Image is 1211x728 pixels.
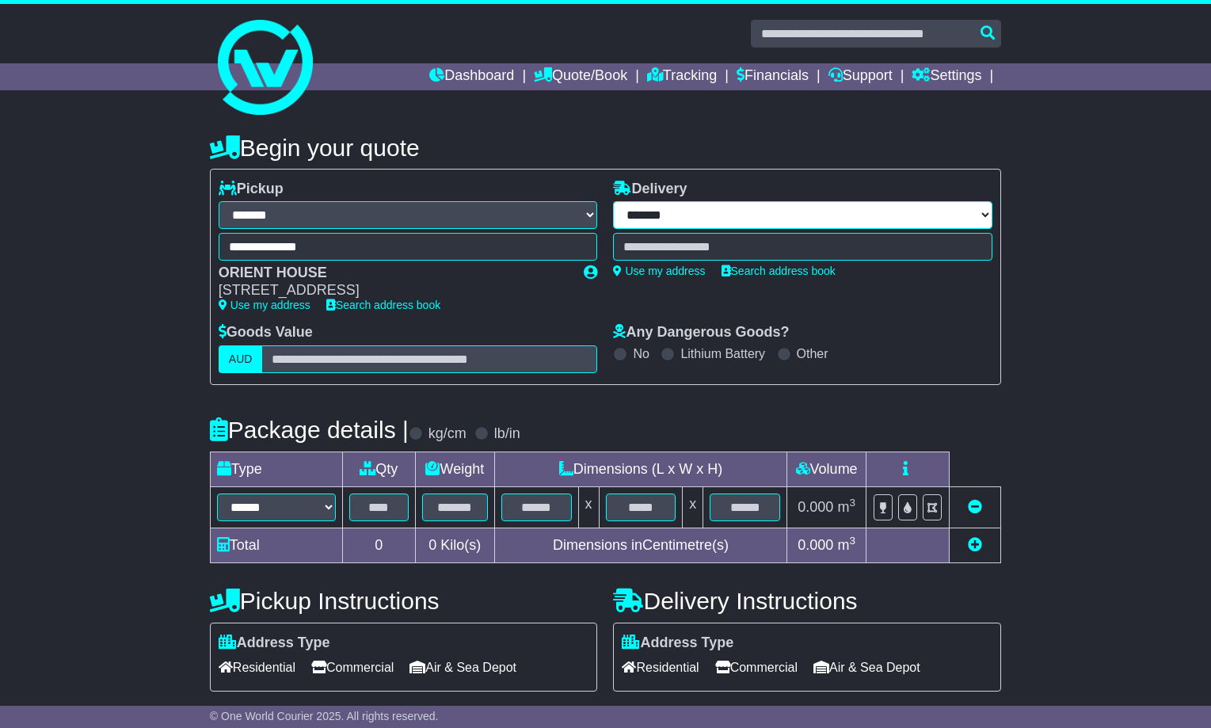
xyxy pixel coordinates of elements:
a: Search address book [722,265,836,277]
td: Qty [342,452,415,486]
a: Use my address [613,265,705,277]
label: No [633,346,649,361]
span: 0.000 [798,537,833,553]
label: Lithium Battery [680,346,765,361]
h4: Pickup Instructions [210,588,598,614]
td: Volume [787,452,866,486]
sup: 3 [849,497,855,509]
label: AUD [219,345,263,373]
h4: Package details | [210,417,409,443]
span: Residential [622,655,699,680]
label: Address Type [219,635,330,652]
h4: Begin your quote [210,135,1001,161]
div: ORIENT HOUSE [219,265,569,282]
div: [STREET_ADDRESS] [219,282,569,299]
td: Dimensions (L x W x H) [494,452,786,486]
span: Air & Sea Depot [813,655,920,680]
a: Search address book [326,299,440,311]
label: Pickup [219,181,284,198]
a: Use my address [219,299,310,311]
h4: Delivery Instructions [613,588,1001,614]
td: Dimensions in Centimetre(s) [494,528,786,562]
label: kg/cm [428,425,467,443]
span: Commercial [715,655,798,680]
span: 0 [428,537,436,553]
td: 0 [342,528,415,562]
td: x [683,486,703,528]
span: © One World Courier 2025. All rights reserved. [210,710,439,722]
td: Weight [415,452,494,486]
label: Other [797,346,828,361]
span: m [837,537,855,553]
sup: 3 [849,535,855,547]
a: Quote/Book [534,63,627,90]
a: Remove this item [968,499,982,515]
span: Air & Sea Depot [409,655,516,680]
a: Tracking [647,63,717,90]
a: Dashboard [429,63,514,90]
td: Kilo(s) [415,528,494,562]
span: Residential [219,655,295,680]
label: Delivery [613,181,687,198]
a: Financials [737,63,809,90]
span: 0.000 [798,499,833,515]
a: Support [828,63,893,90]
label: Goods Value [219,324,313,341]
label: lb/in [494,425,520,443]
a: Add new item [968,537,982,553]
label: Any Dangerous Goods? [613,324,789,341]
span: m [837,499,855,515]
a: Settings [912,63,981,90]
label: Address Type [622,635,733,652]
td: x [578,486,599,528]
td: Type [210,452,342,486]
span: Commercial [311,655,394,680]
td: Total [210,528,342,562]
